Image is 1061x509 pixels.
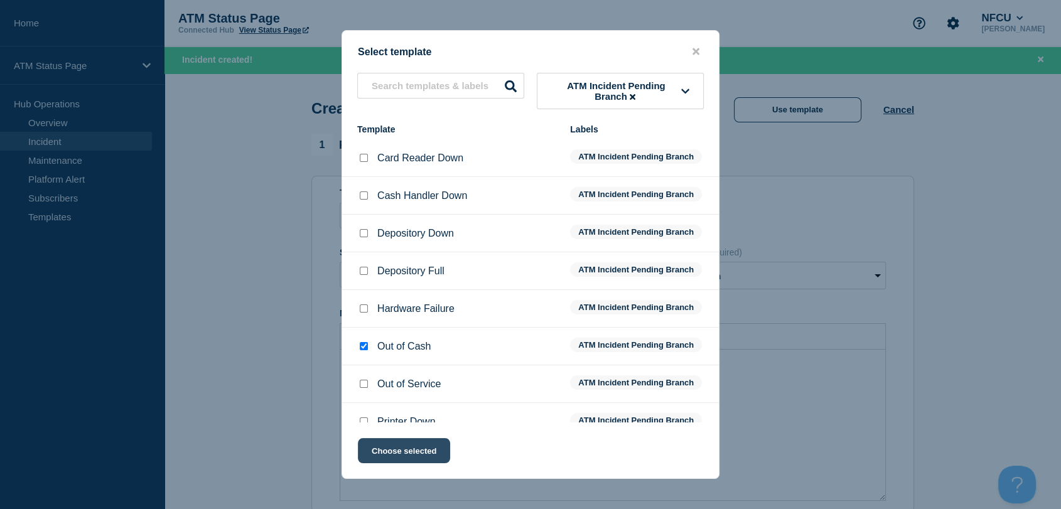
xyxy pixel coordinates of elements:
span: ATM Incident Pending Branch [570,187,702,201]
p: Hardware Failure [377,303,455,314]
span: ATM Incident Pending Branch [551,80,681,102]
span: ATM Incident Pending Branch [570,300,702,314]
input: Out of Service checkbox [360,380,368,388]
div: Labels [570,124,704,134]
span: ATM Incident Pending Branch [570,375,702,390]
span: ATM Incident Pending Branch [570,149,702,164]
p: Cash Handler Down [377,190,467,201]
p: Depository Full [377,265,444,277]
input: Printer Down checkbox [360,417,368,426]
div: Select template [342,46,719,58]
span: ATM Incident Pending Branch [570,338,702,352]
p: Out of Service [377,378,441,390]
p: Card Reader Down [377,153,463,164]
p: Depository Down [377,228,454,239]
input: Out of Cash checkbox [360,342,368,350]
div: Template [357,124,557,134]
button: Choose selected [358,438,450,463]
span: ATM Incident Pending Branch [570,225,702,239]
span: ATM Incident Pending Branch [570,262,702,277]
button: close button [689,46,703,58]
input: Depository Down checkbox [360,229,368,237]
input: Card Reader Down checkbox [360,154,368,162]
p: Out of Cash [377,341,431,352]
input: Search templates & labels [357,73,524,99]
input: Cash Handler Down checkbox [360,191,368,200]
input: Hardware Failure checkbox [360,304,368,313]
input: Depository Full checkbox [360,267,368,275]
span: ATM Incident Pending Branch [570,413,702,427]
button: ATM Incident Pending Branch [537,73,704,109]
p: Printer Down [377,416,435,427]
